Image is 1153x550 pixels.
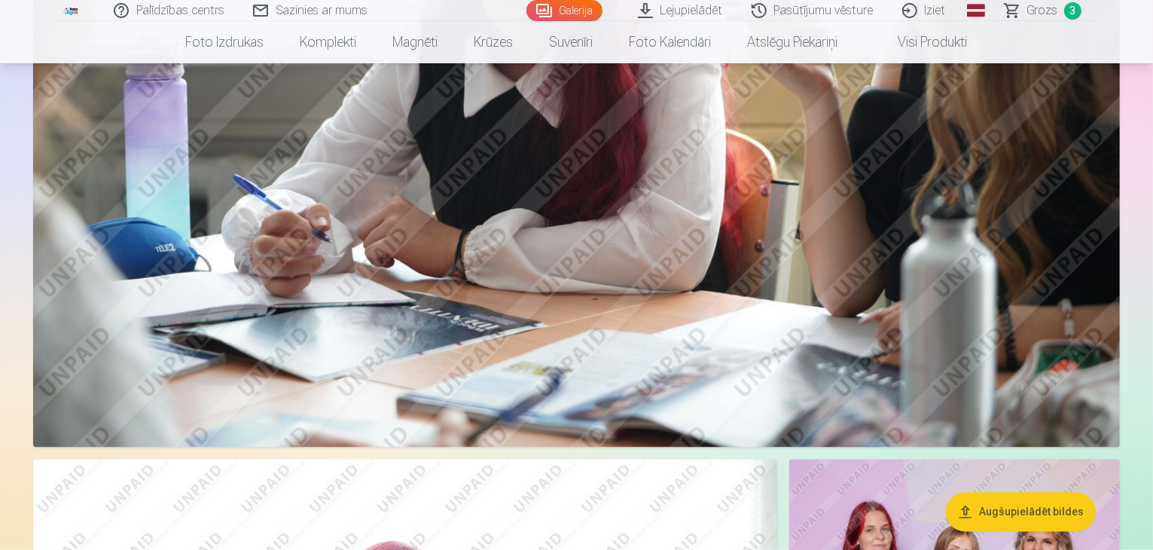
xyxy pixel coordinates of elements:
a: Foto izdrukas [168,21,282,63]
a: Suvenīri [532,21,612,63]
span: 3 [1064,2,1081,20]
a: Magnēti [375,21,456,63]
a: Komplekti [282,21,375,63]
a: Krūzes [456,21,532,63]
a: Foto kalendāri [612,21,730,63]
button: Augšupielādēt bildes [946,493,1096,532]
a: Visi produkti [856,21,986,63]
span: Grozs [1027,2,1058,20]
img: /fa1 [63,6,80,15]
a: Atslēgu piekariņi [730,21,856,63]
